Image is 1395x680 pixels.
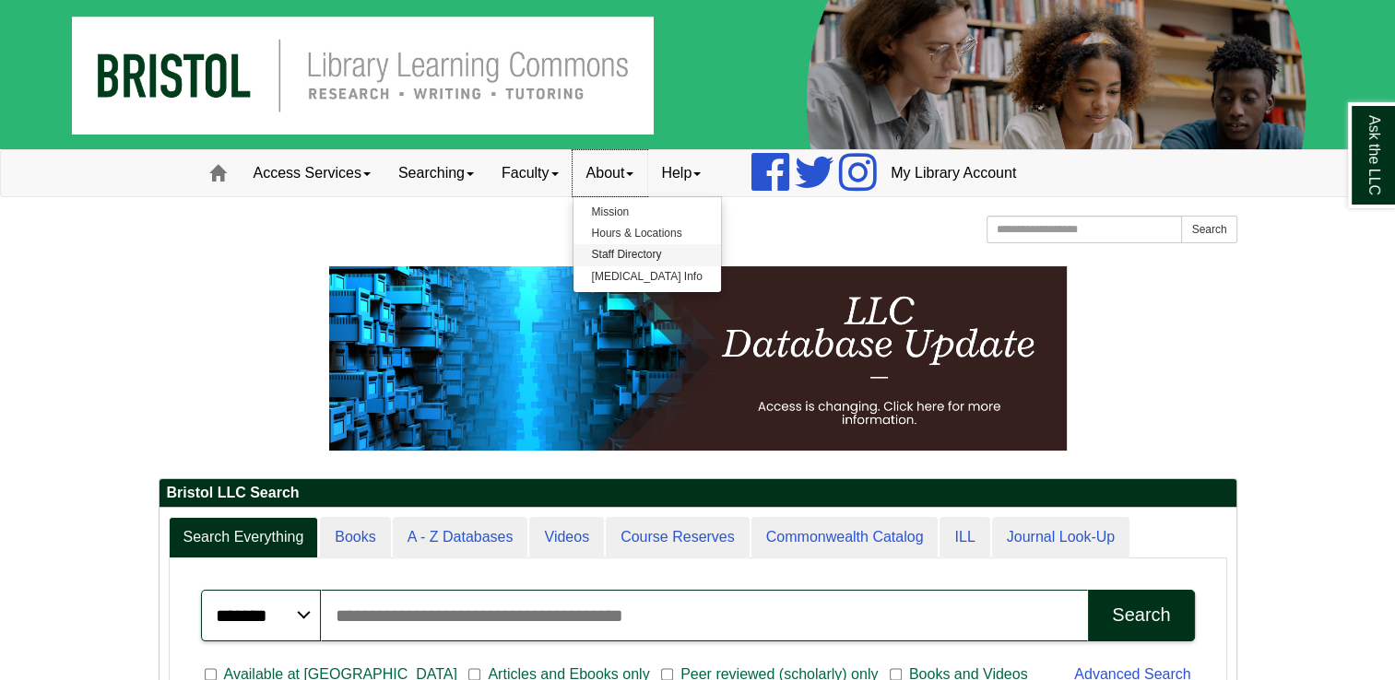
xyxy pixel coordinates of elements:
h2: Bristol LLC Search [160,479,1236,508]
a: [MEDICAL_DATA] Info [573,266,721,287]
a: Commonwealth Catalog [751,517,939,558]
a: Help [647,150,715,196]
a: About [573,150,648,196]
button: Search [1181,216,1236,243]
a: Books [320,517,390,558]
button: Search [1088,590,1194,641]
a: Journal Look-Up [992,517,1129,558]
a: Search Everything [169,517,319,558]
a: My Library Account [877,150,1030,196]
a: ILL [940,517,989,558]
a: Faculty [488,150,573,196]
a: Access Services [240,150,384,196]
img: HTML tutorial [329,266,1067,451]
a: Mission [573,202,721,223]
a: Staff Directory [573,244,721,265]
a: Hours & Locations [573,223,721,244]
a: A - Z Databases [393,517,528,558]
a: Course Reserves [606,517,750,558]
a: Videos [529,517,604,558]
a: Searching [384,150,488,196]
div: Search [1112,604,1170,626]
